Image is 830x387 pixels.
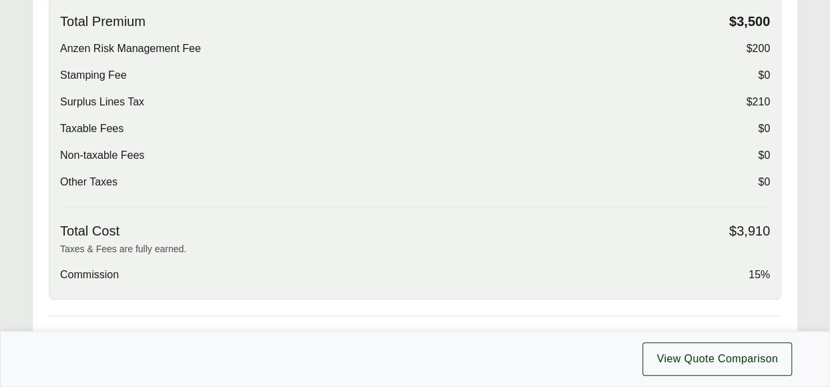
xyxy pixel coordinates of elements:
p: Taxes & Fees are fully earned. [60,242,770,256]
button: Subjectivities Needed In Order To Bind [49,316,781,372]
span: $3,910 [729,223,770,240]
span: 15% [749,267,770,283]
span: Other Taxes [60,174,118,190]
span: $0 [758,174,770,190]
span: $0 [758,121,770,137]
span: Total Cost [60,223,120,240]
span: Commission [60,267,119,283]
span: View Quote Comparison [656,351,778,367]
span: $0 [758,67,770,83]
span: Non-taxable Fees [60,147,144,163]
button: View Quote Comparison [642,342,792,376]
span: $210 [746,94,770,110]
span: Stamping Fee [60,67,127,83]
span: $3,500 [729,13,770,30]
span: Anzen Risk Management Fee [60,41,201,57]
span: Taxable Fees [60,121,124,137]
span: Total Premium [60,13,146,30]
span: $200 [746,41,770,57]
span: Surplus Lines Tax [60,94,144,110]
span: $0 [758,147,770,163]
